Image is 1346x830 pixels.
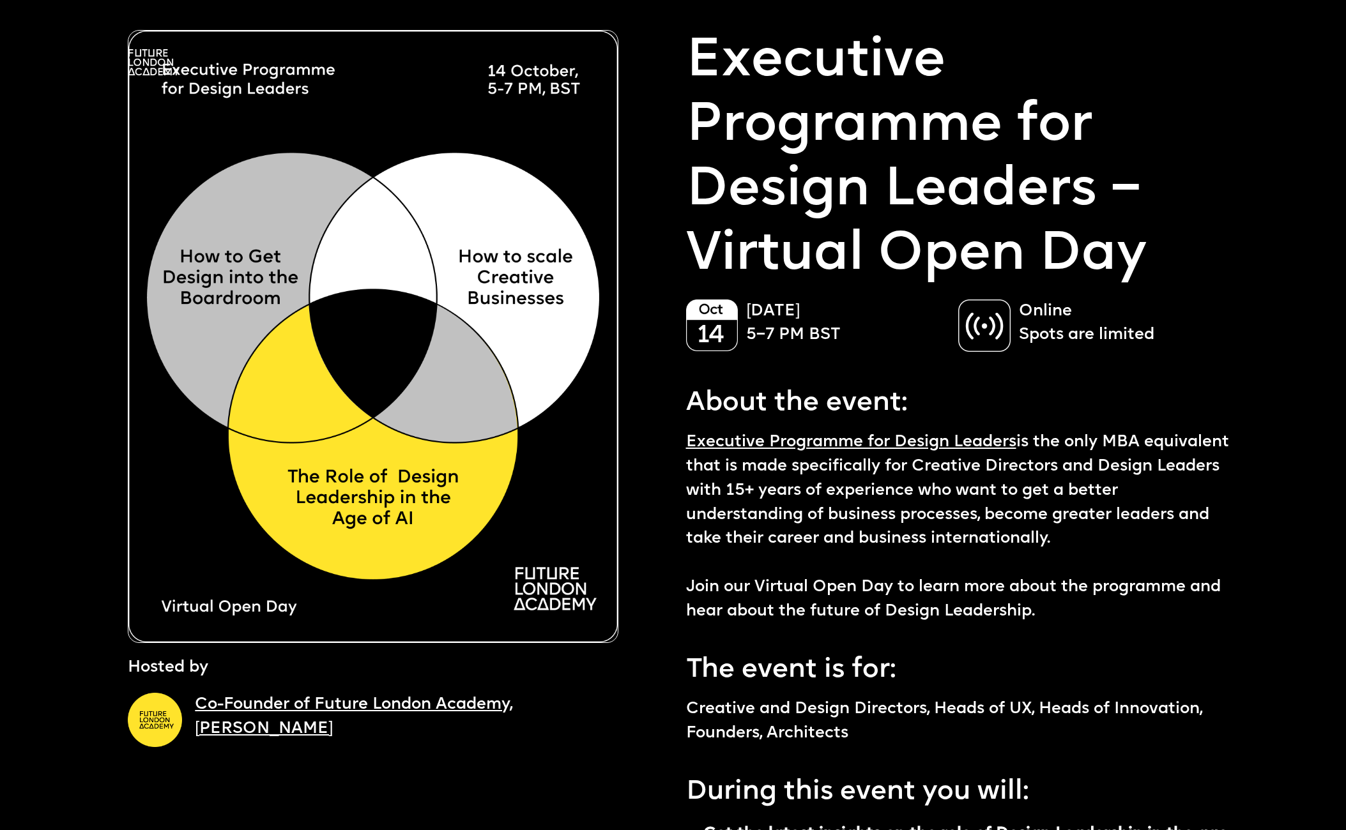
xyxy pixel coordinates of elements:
[686,376,1232,423] p: About the event:
[195,697,512,737] a: Co-Founder of Future London Academy, [PERSON_NAME]
[128,49,180,75] img: A logo saying in 3 lines: Future London Academy
[686,643,1232,690] p: The event is for:
[746,299,945,348] p: [DATE] 5–7 PM BST
[686,697,1232,746] p: Creative and Design Directors, Heads of UX, Heads of Innovation, Founders, Architects
[686,434,1016,450] a: Executive Programme for Design Leaders
[1019,299,1218,348] p: Online Spots are limited
[128,693,182,747] img: A yellow circle with Future London Academy logo
[686,430,1232,624] p: is the only MBA equivalent that is made specifically for Creative Directors and Design Leaders wi...
[686,765,1232,812] p: During this event you will:
[686,30,1232,289] p: Executive Programme for Design Leaders – Virtual Open Day
[128,656,208,680] p: Hosted by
